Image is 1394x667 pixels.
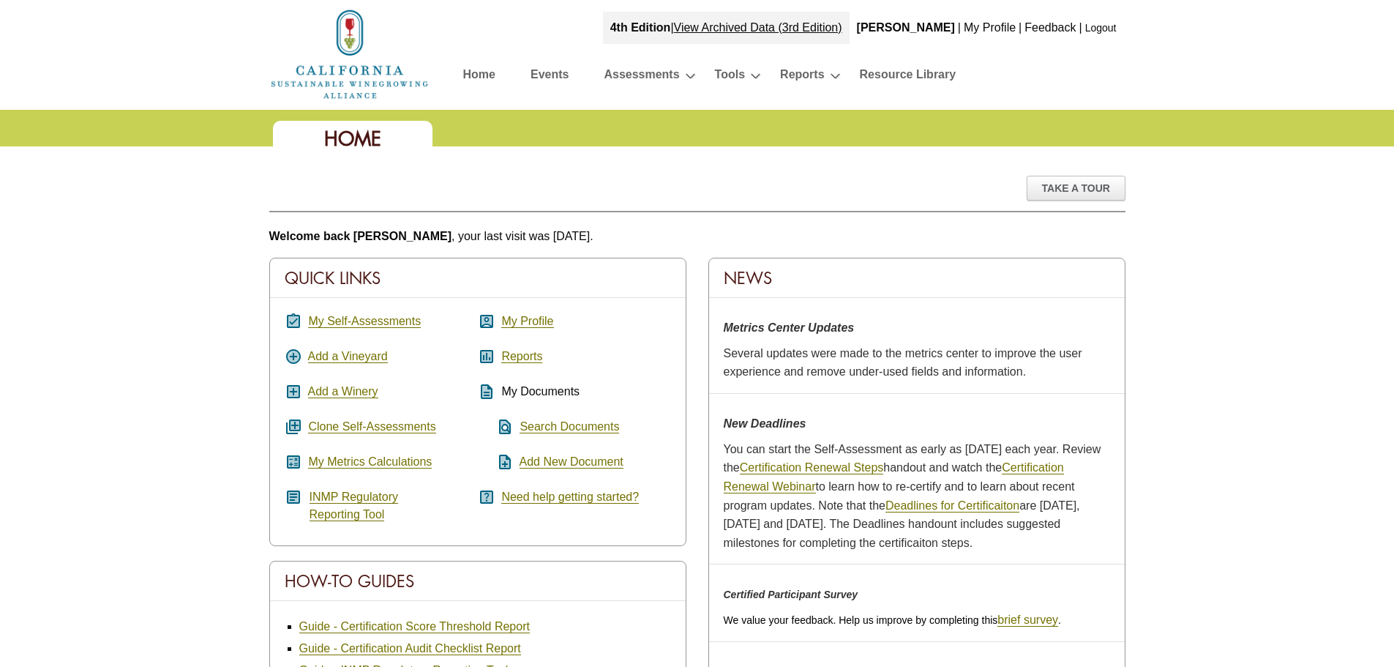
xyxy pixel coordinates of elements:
[501,385,580,398] span: My Documents
[285,453,302,471] i: calculate
[964,21,1016,34] a: My Profile
[269,7,430,101] img: logo_cswa2x.png
[956,12,962,44] div: |
[520,455,623,469] a: Add New Document
[478,313,495,330] i: account_box
[269,230,452,242] b: Welcome back [PERSON_NAME]
[885,499,1019,513] a: Deadlines for Certificaiton
[308,385,378,398] a: Add a Winery
[324,126,381,152] span: Home
[724,461,1064,493] a: Certification Renewal Webinar
[269,47,430,59] a: Home
[709,258,1125,298] div: News
[1017,12,1023,44] div: |
[520,420,619,433] a: Search Documents
[308,350,388,363] a: Add a Vineyard
[1078,12,1084,44] div: |
[478,418,514,436] i: find_in_page
[285,488,302,506] i: article
[1027,176,1125,201] div: Take A Tour
[1024,21,1076,34] a: Feedback
[501,315,553,328] a: My Profile
[1085,22,1117,34] a: Logout
[724,589,858,600] em: Certified Participant Survey
[715,64,745,90] a: Tools
[478,383,495,400] i: description
[724,347,1082,379] span: Several updates were made to the metrics center to improve the user experience and remove under-u...
[997,614,1058,627] a: brief survey
[780,64,824,90] a: Reports
[724,417,806,430] strong: New Deadlines
[270,562,686,601] div: How-To Guides
[299,620,530,633] a: Guide - Certification Score Threshold Report
[674,21,842,34] a: View Archived Data (3rd Edition)
[308,455,432,469] a: My Metrics Calculations
[724,614,1061,626] span: We value your feedback. Help us improve by completing this .
[724,440,1110,553] p: You can start the Self-Assessment as early as [DATE] each year. Review the handout and watch the ...
[285,418,302,436] i: queue
[860,64,956,90] a: Resource Library
[308,420,435,433] a: Clone Self-Assessments
[501,491,639,504] a: Need help getting started?
[604,64,679,90] a: Assessments
[285,313,302,330] i: assignment_turned_in
[740,461,884,474] a: Certification Renewal Steps
[478,453,514,471] i: note_add
[270,258,686,298] div: Quick Links
[310,491,399,521] a: INMP RegulatoryReporting Tool
[299,642,521,655] a: Guide - Certification Audit Checklist Report
[269,227,1125,246] p: , your last visit was [DATE].
[285,348,302,365] i: add_circle
[478,488,495,506] i: help_center
[857,21,955,34] b: [PERSON_NAME]
[285,383,302,400] i: add_box
[501,350,542,363] a: Reports
[610,21,671,34] strong: 4th Edition
[308,315,421,328] a: My Self-Assessments
[531,64,569,90] a: Events
[724,321,855,334] strong: Metrics Center Updates
[603,12,850,44] div: |
[478,348,495,365] i: assessment
[463,64,495,90] a: Home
